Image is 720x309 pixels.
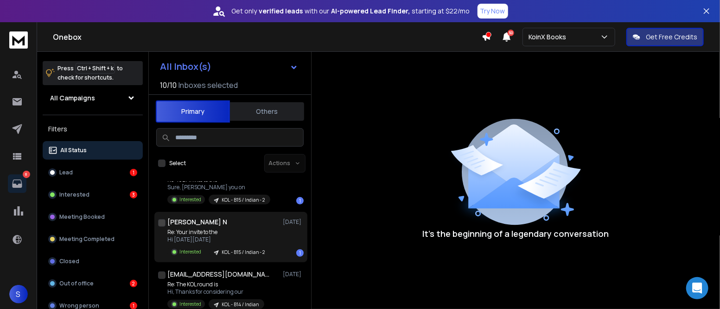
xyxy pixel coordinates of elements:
p: Get Free Credits [646,32,697,42]
h1: [PERSON_NAME] N [167,217,227,227]
button: Others [230,101,304,122]
p: Interested [179,301,201,308]
button: S [9,285,28,303]
button: Primary [156,100,230,123]
button: Meeting Booked [43,208,143,226]
p: KOL - B14 / Indian [222,301,259,308]
p: [DATE] [283,271,304,278]
button: Out of office2 [43,274,143,293]
p: Meeting Booked [59,213,105,221]
p: Closed [59,258,79,265]
p: Out of office [59,280,94,287]
h1: Onebox [53,31,482,43]
p: All Status [60,147,87,154]
div: 1 [296,249,304,257]
p: Re: Your invite to the [167,229,270,236]
h3: Filters [43,123,143,136]
span: 50 [508,30,514,36]
strong: AI-powered Lead Finder, [331,6,410,16]
p: Press to check for shortcuts. [57,64,123,82]
button: Closed [43,252,143,271]
button: Lead1 [43,163,143,182]
p: Interested [179,248,201,255]
button: All Status [43,141,143,160]
p: KOL - B15 / Indian - 2 [222,197,265,204]
button: Interested3 [43,185,143,204]
p: Hi [DATE][DATE] [167,236,270,243]
p: Get only with our starting at $22/mo [232,6,470,16]
div: 1 [296,197,304,204]
div: 2 [130,280,137,287]
h1: [EMAIL_ADDRESS][DOMAIN_NAME] [167,270,269,279]
p: KoinX Books [529,32,570,42]
p: Interested [179,196,201,203]
p: Try Now [480,6,505,16]
span: Ctrl + Shift + k [76,63,115,74]
p: Lead [59,169,73,176]
img: logo [9,31,28,49]
span: 10 / 10 [160,80,177,91]
button: All Campaigns [43,89,143,107]
strong: verified leads [259,6,303,16]
h1: All Campaigns [50,93,95,103]
p: 8 [23,171,30,178]
p: Hi, Thanks for considering our [167,288,264,296]
h1: All Inbox(s) [160,62,211,71]
div: 1 [130,169,137,176]
button: All Inbox(s) [153,57,306,76]
p: Interested [59,191,89,198]
div: Open Intercom Messenger [686,277,708,299]
p: Re: The KOL round is [167,281,264,288]
button: Get Free Credits [626,28,704,46]
button: Try Now [478,4,508,19]
p: Sure, [PERSON_NAME] you on [167,184,270,191]
button: Meeting Completed [43,230,143,248]
p: It’s the beginning of a legendary conversation [423,227,609,240]
p: Meeting Completed [59,235,115,243]
label: Select [169,160,186,167]
h3: Inboxes selected [178,80,238,91]
p: [DATE] [283,218,304,226]
p: KOL - B15 / Indian - 2 [222,249,265,256]
div: 3 [130,191,137,198]
a: 8 [8,174,26,193]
